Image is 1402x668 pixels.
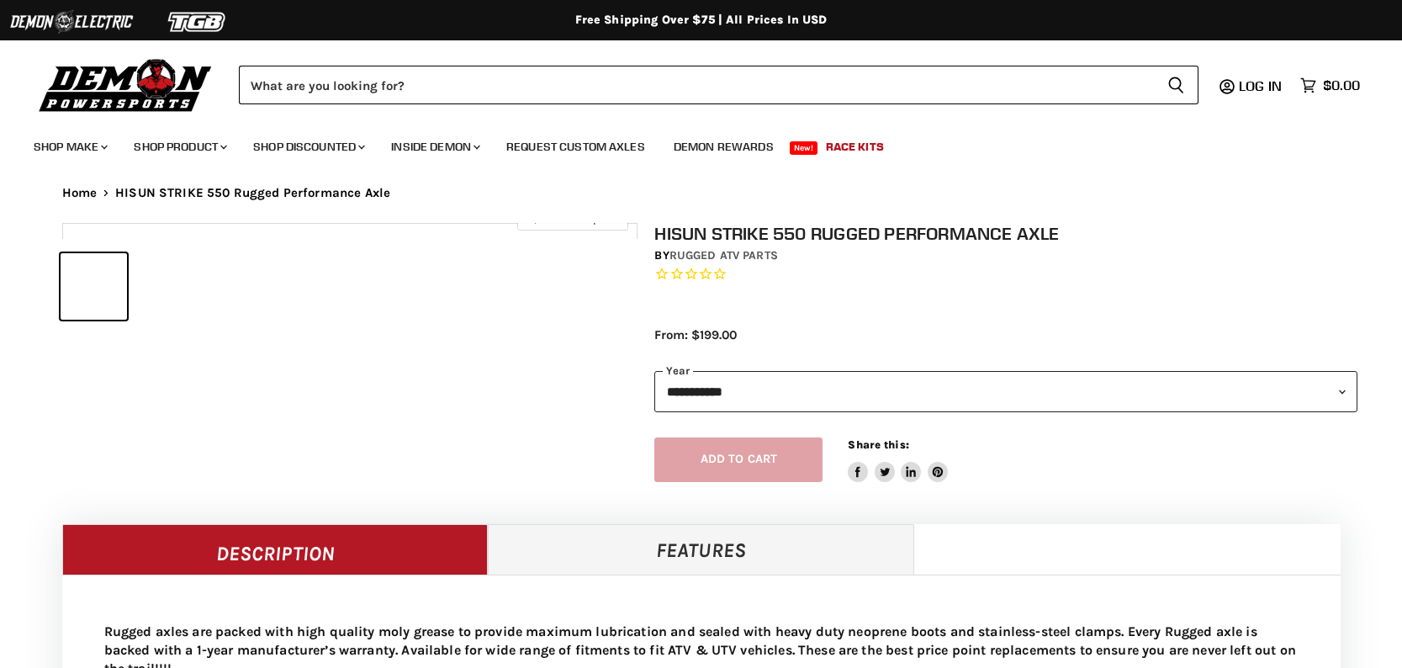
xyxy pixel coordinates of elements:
[115,186,390,200] span: HISUN STRIKE 550 Rugged Performance Axle
[654,247,1357,265] div: by
[121,130,237,164] a: Shop Product
[848,437,948,482] aside: Share this:
[239,66,1198,104] form: Product
[1231,78,1292,93] a: Log in
[654,223,1357,244] h1: HISUN STRIKE 550 Rugged Performance Axle
[29,186,1374,200] nav: Breadcrumbs
[239,66,1154,104] input: Search
[1239,77,1282,94] span: Log in
[654,327,737,342] span: From: $199.00
[241,130,375,164] a: Shop Discounted
[1154,66,1198,104] button: Search
[654,266,1357,284] span: Rated 0.0 out of 5 stars 0 reviews
[1292,73,1368,98] a: $0.00
[8,6,135,38] img: Demon Electric Logo 2
[62,524,489,575] a: Description
[135,6,261,38] img: TGB Logo 2
[494,130,658,164] a: Request Custom Axles
[21,130,118,164] a: Shop Make
[61,253,127,320] button: IMAGE thumbnail
[62,186,98,200] a: Home
[654,371,1357,412] select: year
[661,130,786,164] a: Demon Rewards
[21,123,1356,164] ul: Main menu
[29,13,1374,28] div: Free Shipping Over $75 | All Prices In USD
[378,130,490,164] a: Inside Demon
[526,212,619,225] span: Click to expand
[813,130,897,164] a: Race Kits
[790,141,818,155] span: New!
[669,248,778,262] a: Rugged ATV Parts
[488,524,914,575] a: Features
[848,438,908,451] span: Share this:
[1323,77,1360,93] span: $0.00
[34,55,218,114] img: Demon Powersports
